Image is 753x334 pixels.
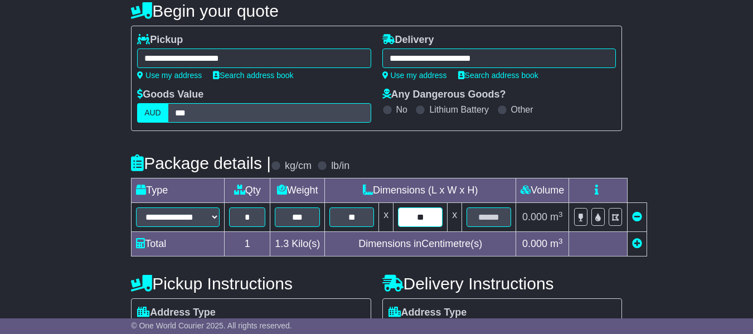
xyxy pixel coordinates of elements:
label: Goods Value [137,89,203,101]
label: Address Type [137,307,216,319]
label: lb/in [331,160,349,172]
span: m [550,238,563,249]
span: 0.000 [522,238,547,249]
td: x [379,203,393,232]
td: Weight [270,178,325,203]
td: Volume [516,178,569,203]
td: Total [132,232,225,256]
td: Dimensions (L x W x H) [325,178,516,203]
h4: Begin your quote [131,2,622,20]
a: Search address book [458,71,538,80]
label: Any Dangerous Goods? [382,89,506,101]
label: Address Type [388,307,467,319]
span: © One World Courier 2025. All rights reserved. [131,321,292,330]
sup: 3 [558,210,563,219]
td: x [448,203,462,232]
label: No [396,104,407,115]
a: Search address book [213,71,293,80]
label: Lithium Battery [429,104,489,115]
a: Use my address [382,71,447,80]
label: Pickup [137,34,183,46]
span: 0.000 [522,211,547,222]
td: Kilo(s) [270,232,325,256]
h4: Pickup Instructions [131,274,371,293]
td: Qty [225,178,270,203]
h4: Delivery Instructions [382,274,622,293]
a: Use my address [137,71,202,80]
label: kg/cm [285,160,312,172]
span: 1.3 [275,238,289,249]
a: Add new item [632,238,642,249]
label: Other [511,104,533,115]
td: Dimensions in Centimetre(s) [325,232,516,256]
a: Remove this item [632,211,642,222]
td: 1 [225,232,270,256]
label: AUD [137,103,168,123]
span: m [550,211,563,222]
td: Type [132,178,225,203]
label: Delivery [382,34,434,46]
sup: 3 [558,237,563,245]
h4: Package details | [131,154,271,172]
